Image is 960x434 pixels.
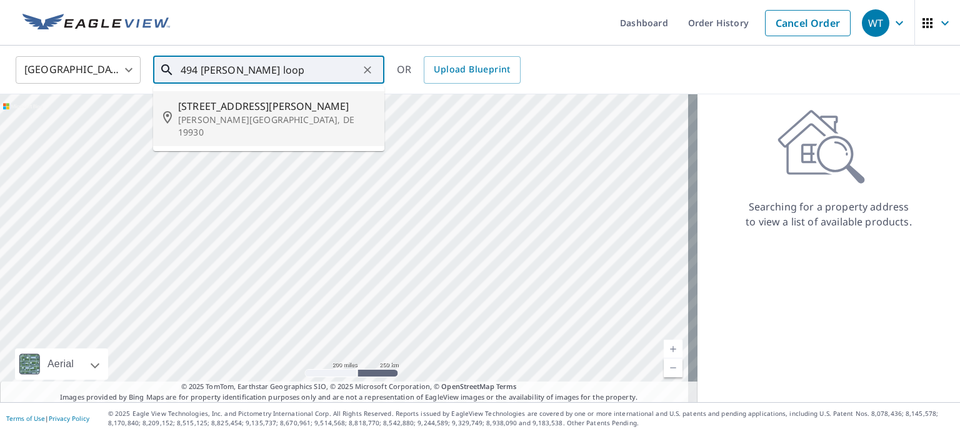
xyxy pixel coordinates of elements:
a: Current Level 5, Zoom Out [664,358,682,377]
a: Cancel Order [765,10,851,36]
p: | [6,415,89,422]
div: Aerial [15,348,108,380]
a: Current Level 5, Zoom In [664,340,682,358]
p: Searching for a property address to view a list of available products. [745,199,912,229]
a: Terms of Use [6,414,45,423]
span: © 2025 TomTom, Earthstar Geographics SIO, © 2025 Microsoft Corporation, © [181,382,517,392]
a: Terms [496,382,517,391]
span: [STREET_ADDRESS][PERSON_NAME] [178,99,374,114]
a: OpenStreetMap [441,382,494,391]
div: [GEOGRAPHIC_DATA] [16,52,141,87]
a: Privacy Policy [49,414,89,423]
div: WT [862,9,889,37]
img: EV Logo [22,14,170,32]
p: © 2025 Eagle View Technologies, Inc. and Pictometry International Corp. All Rights Reserved. Repo... [108,409,954,428]
div: Aerial [44,348,77,380]
div: OR [397,56,521,84]
p: [PERSON_NAME][GEOGRAPHIC_DATA], DE 19930 [178,114,374,139]
span: Upload Blueprint [434,62,510,77]
a: Upload Blueprint [424,56,520,84]
input: Search by address or latitude-longitude [181,52,359,87]
button: Clear [359,61,376,79]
